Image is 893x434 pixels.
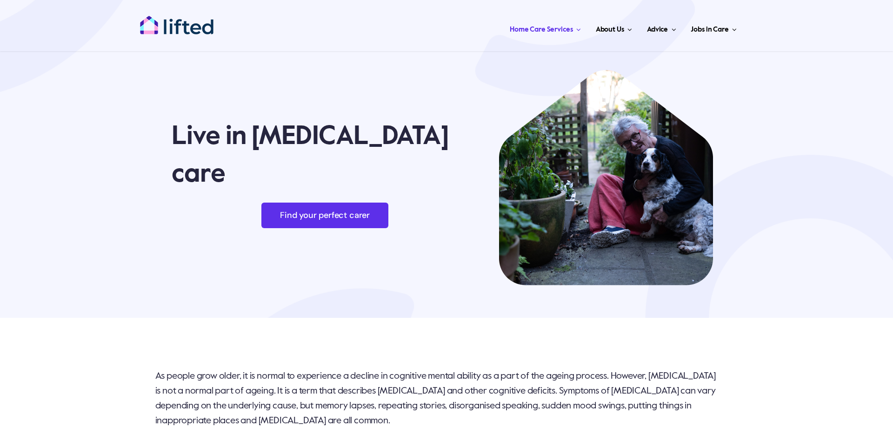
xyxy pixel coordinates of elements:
a: Jobs in Care [688,14,740,42]
span: Home Care Services [510,22,573,37]
span: Find your perfect carer [280,210,370,220]
nav: Main Menu [244,14,740,42]
a: Advice [644,14,679,42]
span: Jobs in Care [691,22,728,37]
img: live in care for people with dementia [499,70,713,285]
h1: Live in [MEDICAL_DATA] care [172,118,479,193]
a: lifted-logo [140,15,214,25]
a: Home Care Services [507,14,584,42]
span: About Us [596,22,624,37]
span: As people grow older, it is normal to experience a decline in cognitive mental ability as a part ... [155,372,716,426]
a: About Us [593,14,635,42]
a: Find your perfect carer [261,203,388,228]
span: Advice [647,22,668,37]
